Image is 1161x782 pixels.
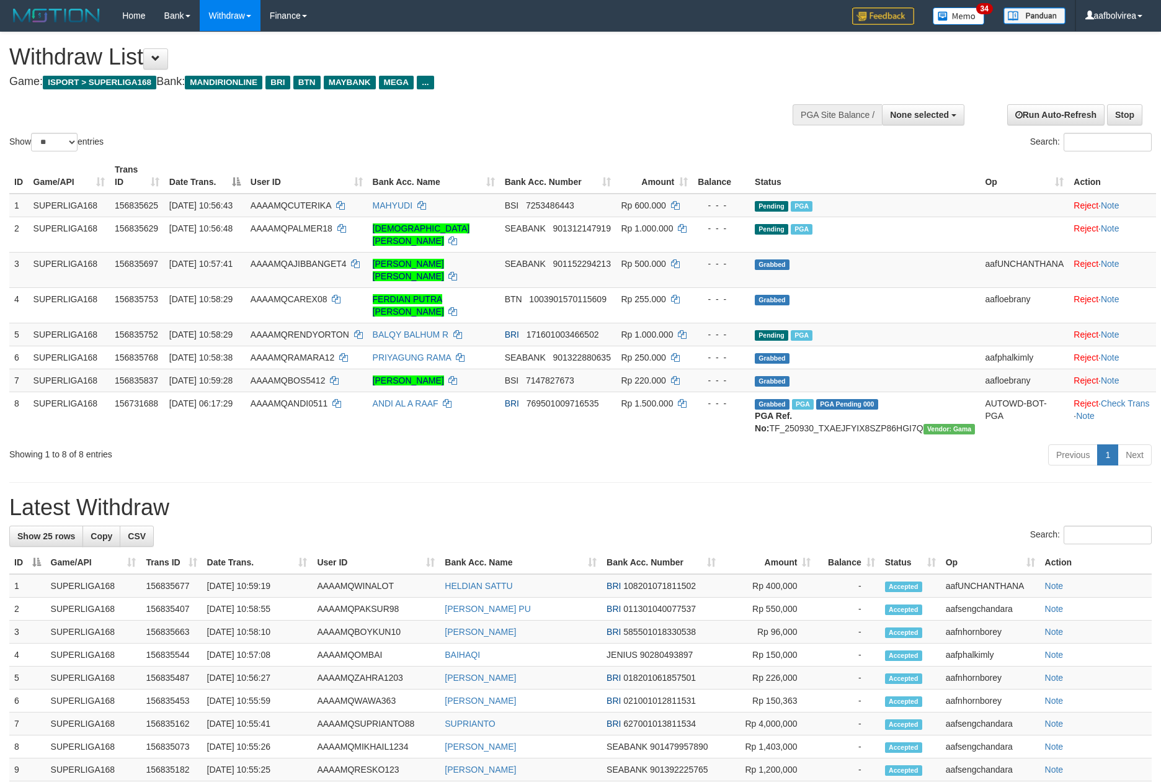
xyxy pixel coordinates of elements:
[169,353,233,362] span: [DATE] 10:58:38
[1101,375,1119,385] a: Note
[505,294,522,304] span: BTN
[1074,200,1098,210] a: Reject
[885,719,922,730] span: Accepted
[9,598,46,621] td: 2
[607,604,621,614] span: BRI
[621,330,673,339] span: Rp 1.000.000
[621,398,673,408] span: Rp 1.500.000
[721,690,816,712] td: Rp 150,363
[120,526,154,547] a: CSV
[445,650,480,660] a: BAIHAQI
[1045,627,1064,637] a: Note
[445,719,495,729] a: SUPRIANTO
[621,294,665,304] span: Rp 255.000
[885,696,922,707] span: Accepted
[621,223,673,233] span: Rp 1.000.000
[251,375,326,385] span: AAAAMQBOS5412
[616,158,693,194] th: Amount: activate to sort column ascending
[46,551,141,574] th: Game/API: activate to sort column ascending
[115,223,158,233] span: 156835629
[312,758,440,781] td: AAAAMQRESKO123
[941,735,1040,758] td: aafsengchandara
[29,194,110,217] td: SUPERLIGA168
[9,551,46,574] th: ID: activate to sort column descending
[607,673,621,683] span: BRI
[882,104,964,125] button: None selected
[128,531,146,541] span: CSV
[816,598,879,621] td: -
[9,158,29,194] th: ID
[885,742,922,753] span: Accepted
[1074,375,1098,385] a: Reject
[115,259,158,269] span: 156835697
[9,712,46,735] td: 7
[607,696,621,706] span: BRI
[1074,294,1098,304] a: Reject
[251,353,334,362] span: AAAAMQRAMARA12
[941,667,1040,690] td: aafnhornborey
[1074,259,1098,269] a: Reject
[816,667,879,690] td: -
[1045,696,1064,706] a: Note
[202,690,313,712] td: [DATE] 10:55:59
[9,526,83,547] a: Show 25 rows
[46,574,141,598] td: SUPERLIGA168
[312,574,440,598] td: AAAAMQWINALOT
[169,223,233,233] span: [DATE] 10:56:48
[293,76,321,89] span: BTN
[623,719,696,729] span: Copy 627001013811534 to clipboard
[169,200,233,210] span: [DATE] 10:56:43
[1045,765,1064,775] a: Note
[890,110,949,120] span: None selected
[505,398,519,408] span: BRI
[755,399,790,410] span: Grabbed
[1064,526,1152,544] input: Search:
[91,531,112,541] span: Copy
[1097,444,1118,465] a: 1
[169,259,233,269] span: [DATE] 10:57:41
[46,690,141,712] td: SUPERLIGA168
[46,667,141,690] td: SUPERLIGA168
[923,424,976,434] span: Vendor URL: https://trx31.1velocity.biz
[721,574,816,598] td: Rp 400,000
[721,621,816,644] td: Rp 96,000
[1101,398,1150,408] a: Check Trans
[721,551,816,574] th: Amount: activate to sort column ascending
[9,194,29,217] td: 1
[312,598,440,621] td: AAAAMQPAKSUR98
[373,223,470,246] a: [DEMOGRAPHIC_DATA][PERSON_NAME]
[46,758,141,781] td: SUPERLIGA168
[324,76,376,89] span: MAYBANK
[816,758,879,781] td: -
[623,696,696,706] span: Copy 021001012811531 to clipboard
[1069,194,1156,217] td: ·
[816,712,879,735] td: -
[755,411,792,433] b: PGA Ref. No:
[1074,353,1098,362] a: Reject
[312,690,440,712] td: AAAAMQWAWA363
[816,551,879,574] th: Balance: activate to sort column ascending
[976,3,993,14] span: 34
[164,158,246,194] th: Date Trans.: activate to sort column descending
[721,598,816,621] td: Rp 550,000
[312,735,440,758] td: AAAAMQMIKHAIL1234
[852,7,914,25] img: Feedback.jpg
[816,644,879,667] td: -
[750,158,980,194] th: Status
[980,252,1069,287] td: aafUNCHANTHANA
[553,353,610,362] span: Copy 901322880635 to clipboard
[1045,673,1064,683] a: Note
[698,222,745,235] div: - - -
[1069,392,1156,439] td: · ·
[202,735,313,758] td: [DATE] 10:55:26
[141,551,202,574] th: Trans ID: activate to sort column ascending
[1030,133,1152,151] label: Search:
[607,719,621,729] span: BRI
[169,398,233,408] span: [DATE] 06:17:29
[169,375,233,385] span: [DATE] 10:59:28
[792,399,814,410] span: Marked by aafromsomean
[82,526,120,547] a: Copy
[623,604,696,614] span: Copy 011301040077537 to clipboard
[505,330,519,339] span: BRI
[9,392,29,439] td: 8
